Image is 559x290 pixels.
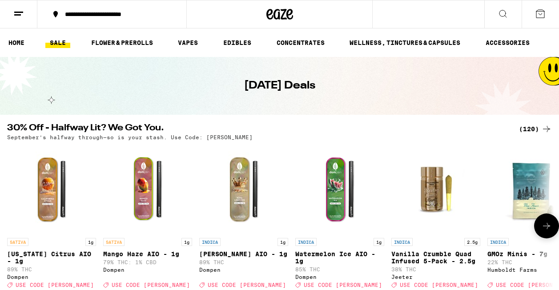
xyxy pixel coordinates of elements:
p: INDICA [487,238,509,246]
img: Dompen - Watermelon Ice AIO - 1g [295,145,384,234]
img: Jeeter - Vanilla Crumble Quad Infused 5-Pack - 2.5g [391,145,480,234]
div: Dompen [295,274,384,280]
p: INDICA [295,238,317,246]
p: 1g [181,238,192,246]
a: VAPES [173,37,202,48]
a: (120) [519,124,552,134]
p: [PERSON_NAME] AIO - 1g [199,250,288,258]
span: USE CODE [PERSON_NAME] [16,282,94,288]
a: WELLNESS, TINCTURES & CAPSULES [345,37,465,48]
img: Dompen - California Citrus AIO - 1g [7,145,96,234]
a: EDIBLES [219,37,256,48]
p: INDICA [391,238,413,246]
h1: [DATE] Deals [244,78,315,93]
p: SATIVA [7,238,28,246]
div: Dompen [7,274,96,280]
p: INDICA [199,238,221,246]
span: USE CODE [PERSON_NAME] [304,282,382,288]
a: CONCENTRATES [272,37,329,48]
p: [US_STATE] Citrus AIO - 1g [7,250,96,265]
p: 1g [85,238,96,246]
div: Jeeter [391,274,480,280]
p: 79% THC: 1% CBD [103,259,192,265]
h2: 30% Off - Halfway Lit? We Got You. [7,124,508,134]
p: 89% THC [199,259,288,265]
a: SALE [45,37,70,48]
p: September’s halfway through—so is your stash. Use Code: [PERSON_NAME] [7,134,253,140]
span: USE CODE [PERSON_NAME] [400,282,478,288]
p: 89% THC [7,266,96,272]
img: Dompen - Mango Haze AIO - 1g [103,145,192,234]
div: Dompen [199,267,288,273]
p: Watermelon Ice AIO - 1g [295,250,384,265]
a: ACCESSORIES [481,37,534,48]
span: USE CODE [PERSON_NAME] [208,282,286,288]
span: USE CODE [PERSON_NAME] [112,282,190,288]
div: Dompen [103,267,192,273]
a: FLOWER & PREROLLS [87,37,157,48]
p: 1g [277,238,288,246]
p: 1g [374,238,384,246]
a: HOME [4,37,29,48]
p: Vanilla Crumble Quad Infused 5-Pack - 2.5g [391,250,480,265]
p: 2.5g [464,238,480,246]
p: SATIVA [103,238,125,246]
p: 85% THC [295,266,384,272]
p: 38% THC [391,266,480,272]
img: Dompen - King Louis XIII AIO - 1g [199,145,288,234]
p: Mango Haze AIO - 1g [103,250,192,258]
